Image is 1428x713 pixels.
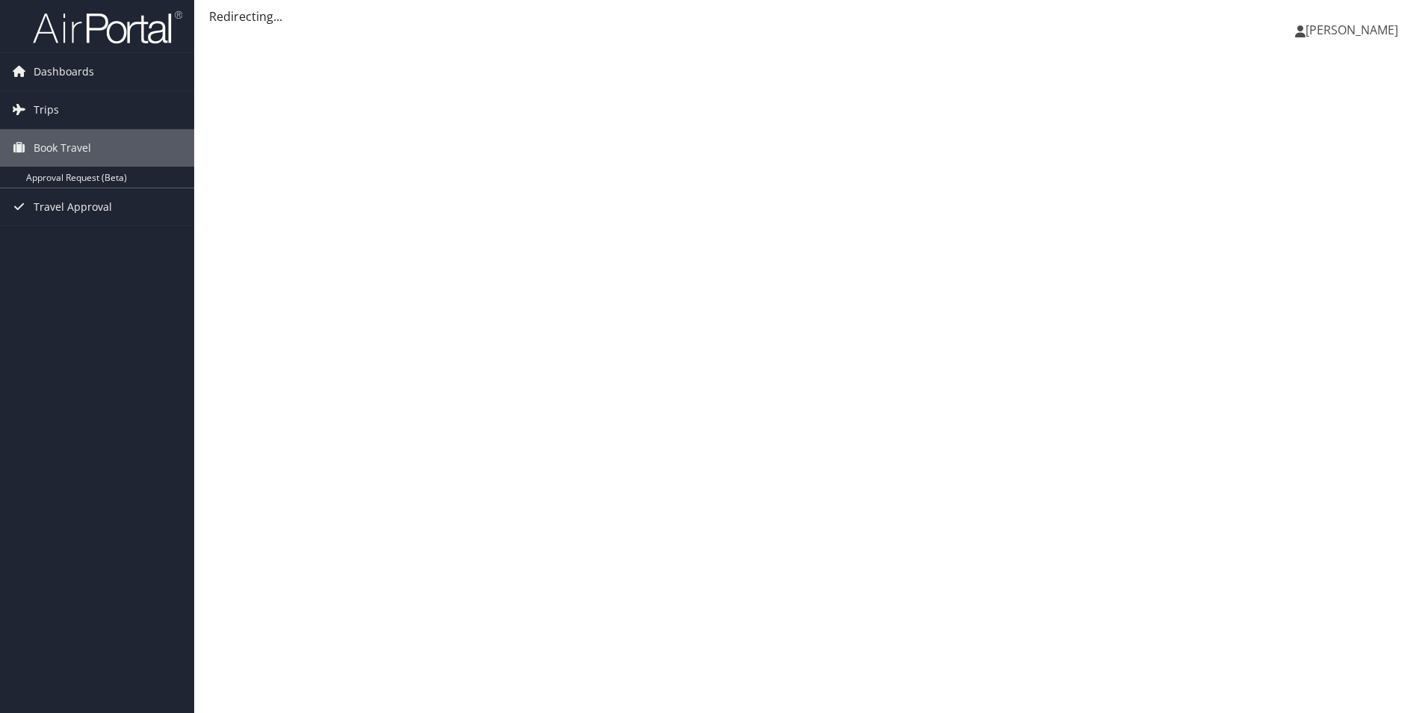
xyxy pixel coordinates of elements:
[34,53,94,90] span: Dashboards
[1306,22,1398,38] span: [PERSON_NAME]
[34,188,112,226] span: Travel Approval
[34,129,91,167] span: Book Travel
[33,10,182,45] img: airportal-logo.png
[1295,7,1413,52] a: [PERSON_NAME]
[34,91,59,129] span: Trips
[209,7,1413,25] div: Redirecting...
